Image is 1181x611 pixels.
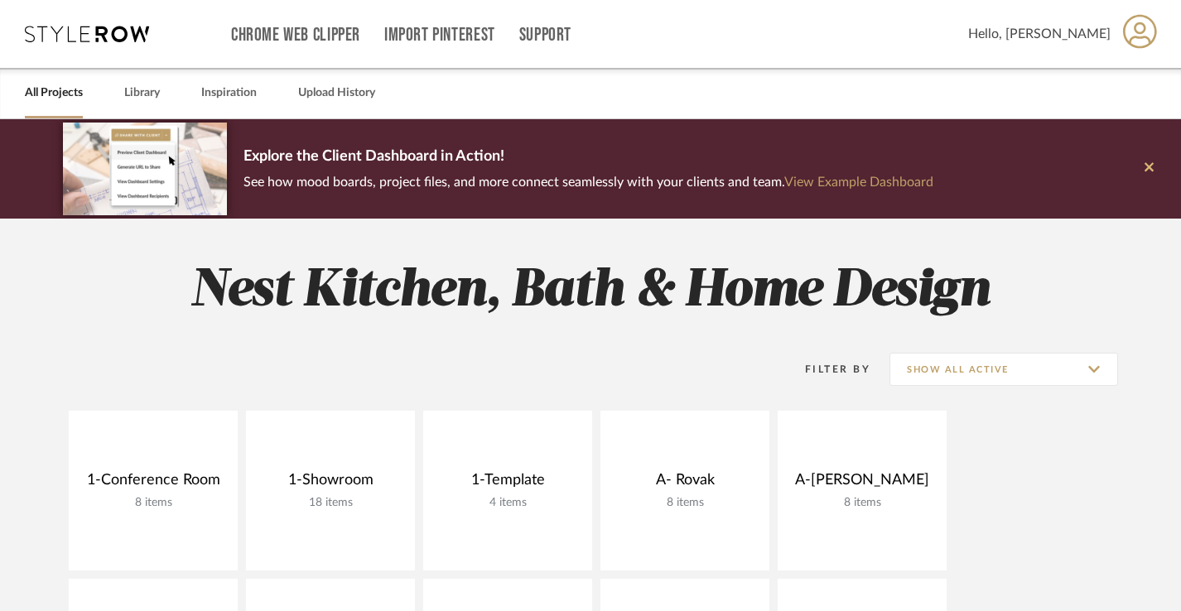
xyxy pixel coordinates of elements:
[783,361,870,378] div: Filter By
[436,496,579,510] div: 4 items
[25,82,83,104] a: All Projects
[614,471,756,496] div: A- Rovak
[384,28,495,42] a: Import Pinterest
[82,471,224,496] div: 1-Conference Room
[791,471,933,496] div: A-[PERSON_NAME]
[784,176,933,189] a: View Example Dashboard
[298,82,375,104] a: Upload History
[968,24,1111,44] span: Hello, [PERSON_NAME]
[201,82,257,104] a: Inspiration
[243,144,933,171] p: Explore the Client Dashboard in Action!
[63,123,227,214] img: d5d033c5-7b12-40c2-a960-1ecee1989c38.png
[231,28,360,42] a: Chrome Web Clipper
[791,496,933,510] div: 8 items
[614,496,756,510] div: 8 items
[82,496,224,510] div: 8 items
[259,471,402,496] div: 1-Showroom
[243,171,933,194] p: See how mood boards, project files, and more connect seamlessly with your clients and team.
[519,28,571,42] a: Support
[124,82,160,104] a: Library
[436,471,579,496] div: 1-Template
[259,496,402,510] div: 18 items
